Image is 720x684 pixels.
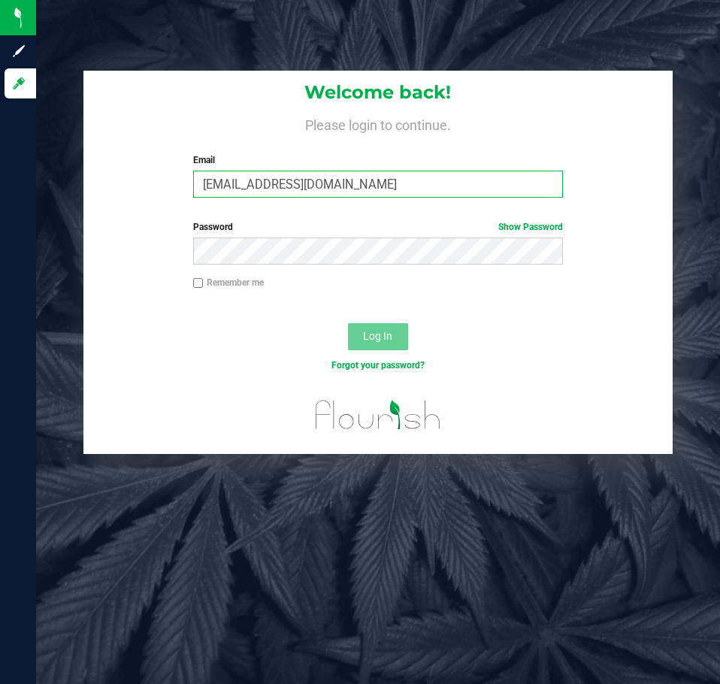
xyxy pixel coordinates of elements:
input: Remember me [193,278,204,289]
inline-svg: Sign up [11,44,26,59]
span: Log In [363,330,392,342]
h1: Welcome back! [83,83,672,102]
h4: Please login to continue. [83,114,672,132]
a: Show Password [498,222,563,232]
button: Log In [348,323,408,350]
a: Forgot your password? [331,360,425,371]
inline-svg: Log in [11,76,26,91]
span: Password [193,222,233,232]
label: Email [193,153,563,167]
img: flourish_logo.svg [304,388,452,442]
label: Remember me [193,276,264,289]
